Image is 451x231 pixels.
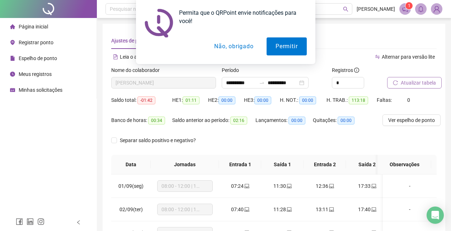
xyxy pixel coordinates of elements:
span: 01/09(seg) [118,183,144,189]
button: Atualizar tabela [387,77,442,89]
span: 00:00 [219,96,235,104]
span: instagram [37,218,44,225]
th: Observações [377,155,431,175]
div: - [389,205,431,213]
th: Jornadas [151,155,219,175]
th: Saída 2 [346,155,388,175]
div: HE 2: [208,96,244,104]
div: HE 1: [172,96,208,104]
th: Saída 1 [261,155,304,175]
div: 07:40 [225,205,255,213]
span: to [259,80,265,86]
span: MARIA CECÍLIA SILVA CERQUEIRA [116,77,212,88]
span: laptop [286,207,292,212]
th: Entrada 1 [219,155,261,175]
div: Open Intercom Messenger [427,207,444,224]
span: Minhas solicitações [19,87,62,93]
div: Permita que o QRPoint envie notificações para você! [173,9,307,25]
span: laptop [286,184,292,189]
span: schedule [10,87,15,92]
span: 00:00 [338,117,354,124]
span: laptop [244,207,249,212]
div: H. NOT.: [280,96,326,104]
span: Observações [383,160,426,168]
button: Não, obrigado [205,37,262,55]
span: 08:00 - 12:00 | 13:00 - 18:00 [161,204,208,215]
span: 0 [407,97,410,103]
span: laptop [328,207,334,212]
div: 13:11 [309,205,340,213]
label: Período [222,66,244,74]
span: facebook [16,218,23,225]
div: H. TRAB.: [326,96,377,104]
div: 07:24 [225,182,255,190]
div: 11:28 [267,205,298,213]
span: clock-circle [10,72,15,77]
label: Nome do colaborador [111,66,164,74]
span: 00:00 [288,117,305,124]
div: 17:33 [352,182,382,190]
div: Lançamentos: [255,116,313,124]
div: Banco de horas: [111,116,172,124]
span: Registros [332,66,359,74]
span: Meus registros [19,71,52,77]
span: Ver espelho de ponto [388,116,435,124]
span: Atualizar tabela [401,79,436,87]
span: 00:00 [299,96,316,104]
span: 00:00 [254,96,271,104]
button: Ver espelho de ponto [382,114,441,126]
span: laptop [244,184,249,189]
div: 12:36 [309,182,340,190]
th: Data [111,155,151,175]
span: 02:16 [230,117,247,124]
img: notification icon [145,9,173,37]
span: 08:00 - 12:00 | 13:00 - 18:00 [161,181,208,191]
div: Saldo anterior ao período: [172,116,255,124]
div: Quitações: [313,116,363,124]
span: 02/09(ter) [119,207,143,212]
div: Saldo total: [111,96,172,104]
span: laptop [371,207,376,212]
span: left [76,220,81,225]
div: 11:30 [267,182,298,190]
span: laptop [328,184,334,189]
div: HE 3: [244,96,280,104]
th: Entrada 2 [304,155,346,175]
span: -01:42 [137,96,155,104]
span: reload [393,80,398,85]
span: 113:18 [349,96,368,104]
span: laptop [371,184,376,189]
span: 00:34 [148,117,165,124]
div: 17:40 [352,205,382,213]
span: Faltas: [377,97,393,103]
span: swap-right [259,80,265,86]
span: info-circle [354,68,359,73]
div: - [389,182,431,190]
span: Separar saldo positivo e negativo? [117,136,199,144]
button: Permitir [267,37,306,55]
span: linkedin [27,218,34,225]
span: 01:11 [183,96,199,104]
